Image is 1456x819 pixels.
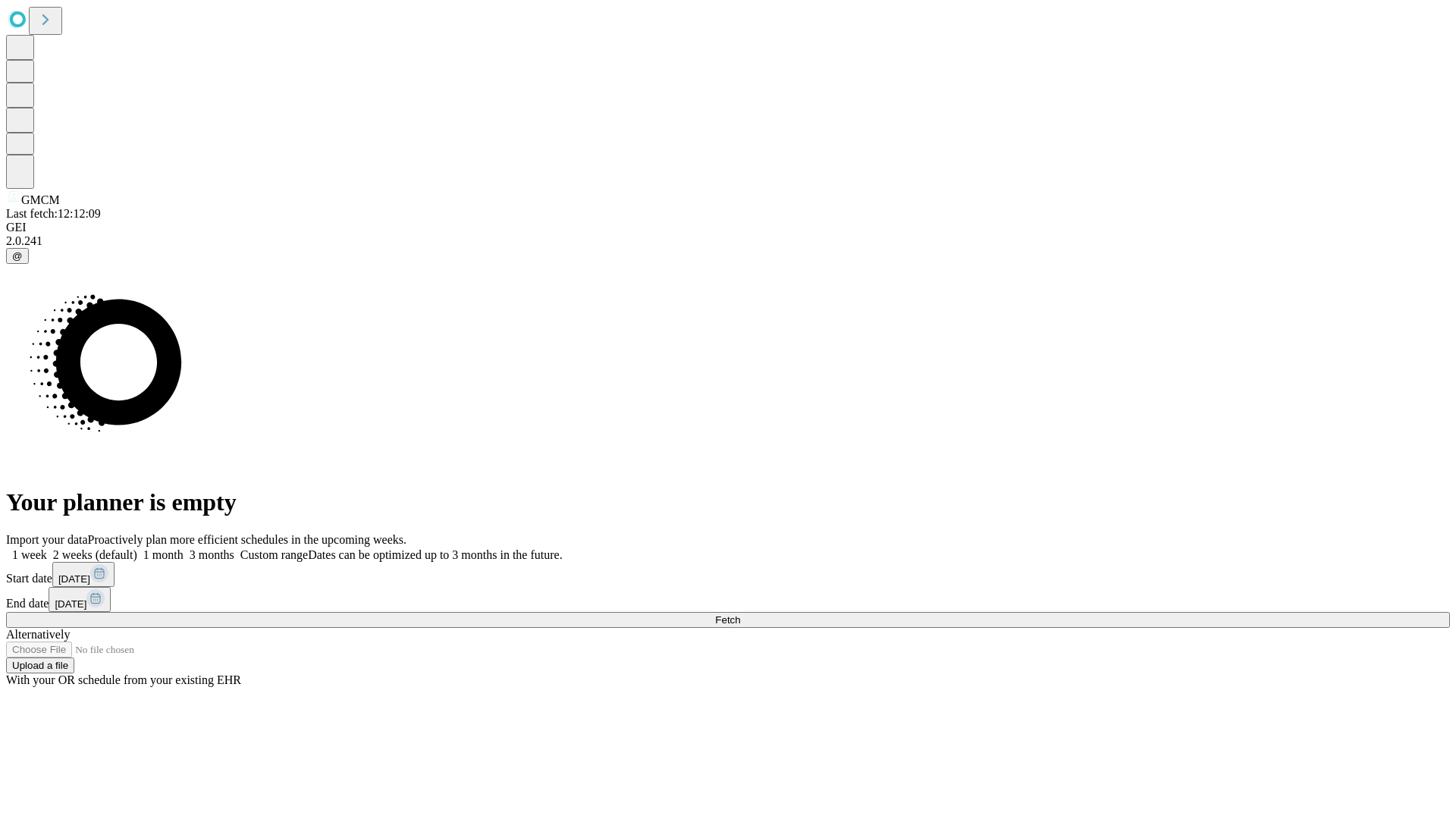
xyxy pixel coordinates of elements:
[49,587,111,612] button: [DATE]
[6,207,101,220] span: Last fetch: 12:12:09
[143,548,184,561] span: 1 month
[88,533,406,546] span: Proactively plan more efficient schedules in the upcoming weeks.
[240,548,308,561] span: Custom range
[6,533,88,546] span: Import your data
[12,548,47,561] span: 1 week
[12,250,23,262] span: @
[6,673,241,686] span: With your OR schedule from your existing EHR
[55,598,86,610] span: [DATE]
[6,234,1450,248] div: 2.0.241
[6,657,74,673] button: Upload a file
[6,488,1450,516] h1: Your planner is empty
[6,587,1450,612] div: End date
[6,221,1450,234] div: GEI
[6,562,1450,587] div: Start date
[6,628,70,641] span: Alternatively
[6,248,29,264] button: @
[190,548,234,561] span: 3 months
[52,562,115,587] button: [DATE]
[308,548,562,561] span: Dates can be optimized up to 3 months in the future.
[21,193,60,206] span: GMCM
[6,612,1450,628] button: Fetch
[53,548,137,561] span: 2 weeks (default)
[715,614,740,626] span: Fetch
[58,573,90,585] span: [DATE]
